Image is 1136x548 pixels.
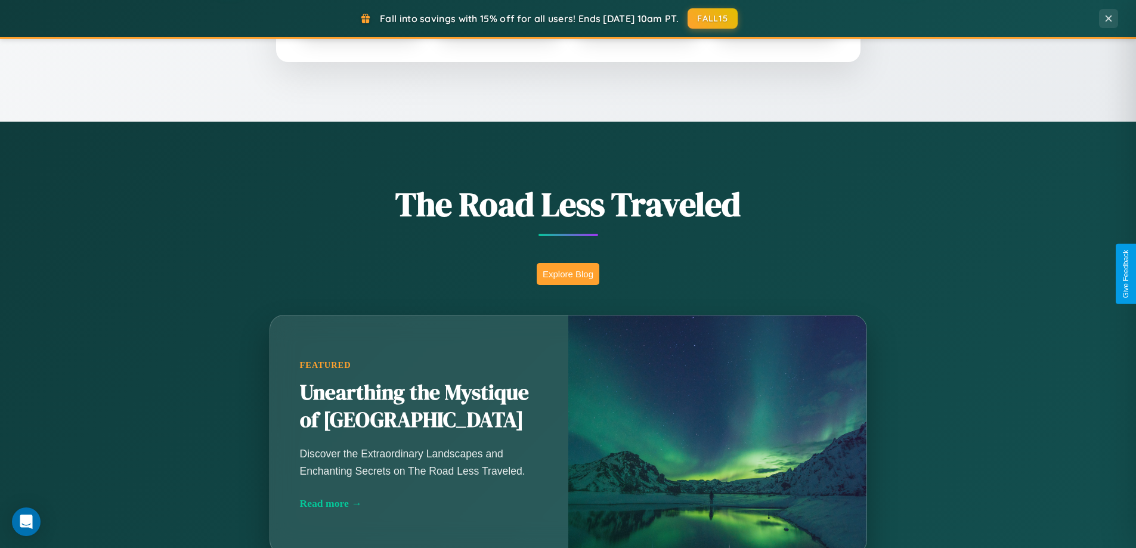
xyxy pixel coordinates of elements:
h2: Unearthing the Mystique of [GEOGRAPHIC_DATA] [300,379,538,434]
button: FALL15 [688,8,738,29]
h1: The Road Less Traveled [211,181,926,227]
button: Explore Blog [537,263,599,285]
span: Fall into savings with 15% off for all users! Ends [DATE] 10am PT. [380,13,679,24]
div: Give Feedback [1122,250,1130,298]
div: Featured [300,360,538,370]
p: Discover the Extraordinary Landscapes and Enchanting Secrets on The Road Less Traveled. [300,445,538,479]
div: Read more → [300,497,538,510]
div: Open Intercom Messenger [12,507,41,536]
